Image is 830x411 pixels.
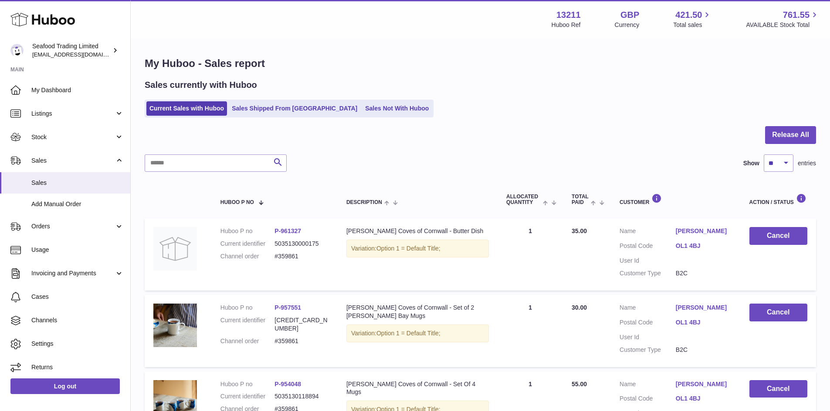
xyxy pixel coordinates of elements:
[220,337,275,345] dt: Channel order
[506,194,541,205] span: ALLOCATED Quantity
[556,9,581,21] strong: 13211
[274,227,301,234] a: P-961327
[346,380,489,397] div: [PERSON_NAME] Coves of Cornwall - Set Of 4 Mugs
[31,246,124,254] span: Usage
[32,42,111,59] div: Seafood Trading Limited
[346,240,489,257] div: Variation:
[615,21,640,29] div: Currency
[765,126,816,144] button: Release All
[572,227,587,234] span: 35.00
[274,316,329,333] dd: [CREDIT_CARD_NUMBER]
[31,293,124,301] span: Cases
[620,380,676,391] dt: Name
[220,240,275,248] dt: Current identifier
[676,318,732,327] a: OL1 4BJ
[229,101,360,116] a: Sales Shipped From [GEOGRAPHIC_DATA]
[552,21,581,29] div: Huboo Ref
[220,304,275,312] dt: Huboo P no
[31,200,124,208] span: Add Manual Order
[31,86,124,94] span: My Dashboard
[274,240,329,248] dd: 5035130000175
[676,346,732,354] dd: B2C
[676,269,732,277] dd: B2C
[572,381,587,388] span: 55.00
[274,381,301,388] a: P-954048
[31,157,115,165] span: Sales
[376,245,440,252] span: Option 1 = Default Title;
[743,159,759,167] label: Show
[376,330,440,337] span: Option 1 = Default Title;
[31,179,124,187] span: Sales
[749,227,807,245] button: Cancel
[274,337,329,345] dd: #359861
[31,222,115,231] span: Orders
[749,380,807,398] button: Cancel
[620,9,639,21] strong: GBP
[620,269,676,277] dt: Customer Type
[31,340,124,348] span: Settings
[498,218,563,291] td: 1
[620,242,676,252] dt: Postal Code
[746,21,820,29] span: AVAILABLE Stock Total
[673,21,712,29] span: Total sales
[798,159,816,167] span: entries
[153,227,197,271] img: no-photo.jpg
[620,304,676,314] dt: Name
[362,101,432,116] a: Sales Not With Huboo
[746,9,820,29] a: 761.55 AVAILABLE Stock Total
[620,318,676,329] dt: Postal Code
[220,200,254,205] span: Huboo P no
[620,257,676,265] dt: User Id
[31,269,115,277] span: Invoicing and Payments
[220,316,275,333] dt: Current identifier
[274,392,329,401] dd: 5035130118894
[620,394,676,405] dt: Postal Code
[676,304,732,312] a: [PERSON_NAME]
[145,79,257,91] h2: Sales currently with Huboo
[346,200,382,205] span: Description
[32,51,128,58] span: [EMAIL_ADDRESS][DOMAIN_NAME]
[498,295,563,367] td: 1
[146,101,227,116] a: Current Sales with Huboo
[676,394,732,403] a: OL1 4BJ
[274,304,301,311] a: P-957551
[31,363,124,371] span: Returns
[346,304,489,320] div: [PERSON_NAME] Coves of Cornwall - Set of 2 [PERSON_NAME] Bay Mugs
[346,227,489,235] div: [PERSON_NAME] Coves of Cornwall - Butter Dish
[572,304,587,311] span: 30.00
[676,242,732,250] a: OL1 4BJ
[749,304,807,321] button: Cancel
[31,133,115,141] span: Stock
[749,194,807,205] div: Action / Status
[31,316,124,324] span: Channels
[620,194,732,205] div: Customer
[346,324,489,342] div: Variation:
[220,227,275,235] dt: Huboo P no
[783,9,810,21] span: 761.55
[274,252,329,261] dd: #359861
[676,380,732,388] a: [PERSON_NAME]
[31,110,115,118] span: Listings
[10,378,120,394] a: Log out
[673,9,712,29] a: 421.50 Total sales
[220,392,275,401] dt: Current identifier
[145,57,816,70] h1: My Huboo - Sales report
[572,194,589,205] span: Total paid
[675,9,702,21] span: 421.50
[620,346,676,354] dt: Customer Type
[220,380,275,388] dt: Huboo P no
[220,252,275,261] dt: Channel order
[10,44,24,57] img: online@rickstein.com
[153,304,197,347] img: FREEDELIVERY-2023-07-04T163448.188.png
[676,227,732,235] a: [PERSON_NAME]
[620,227,676,237] dt: Name
[620,333,676,341] dt: User Id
